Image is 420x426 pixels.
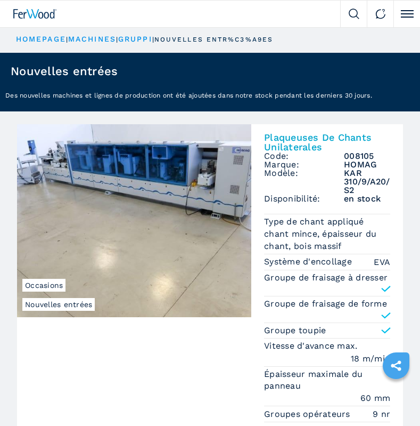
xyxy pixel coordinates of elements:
p: Épaisseur maximale du panneau [264,368,390,392]
span: Occasions [22,279,65,292]
span: Disponibilité: [264,195,344,203]
p: Système d'encollage [264,256,355,268]
em: EVA [374,256,390,268]
span: Modèle: [264,169,344,195]
h3: KAR 310/9/A20/S2 [344,169,390,195]
a: HOMEPAGE [16,35,66,43]
iframe: Chat [375,378,412,418]
em: 18 m/min [351,352,390,365]
button: Click to toggle menu [393,1,420,27]
span: | [66,36,68,43]
img: Ferwood [13,9,57,19]
img: Search [349,9,359,19]
img: Plaqueuses De Chants Unilaterales HOMAG KAR 310/9/A20/S2 [17,124,251,317]
p: Groupe toupie [264,325,326,336]
span: | [152,36,154,43]
a: machines [68,35,116,43]
em: chant mince, épaisseur du chant, bois massif [264,228,390,252]
a: sharethis [383,352,409,379]
em: 60 mm [360,392,390,404]
a: gruppi [118,35,152,43]
p: Groupe de fraisage de forme [264,298,387,310]
h1: Nouvelles entrées [11,66,118,77]
h3: 008105 [344,152,390,160]
span: | [116,36,118,43]
p: Vitesse d'avance max. [264,340,360,352]
em: 9 nr [373,408,390,420]
p: Groupes opérateurs [264,408,353,420]
span: Marque: [264,160,344,169]
p: Groupe de fraisage à dresser [264,272,388,284]
h3: HOMAG [344,160,390,169]
span: Nouvelles entrées [22,298,95,311]
p: Type de chant appliqué [264,216,367,228]
span: en stock [344,195,390,203]
p: nouvelles entr%C3%A9es [154,35,273,44]
h2: Plaqueuses De Chants Unilaterales [264,133,390,152]
img: Contact us [375,9,386,19]
span: Code: [264,152,344,160]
